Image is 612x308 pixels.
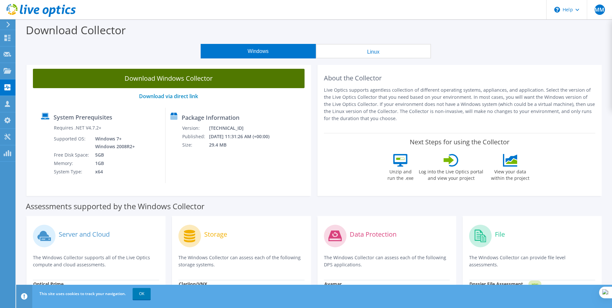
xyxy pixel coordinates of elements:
[182,114,239,121] label: Package Information
[54,125,101,131] label: Requires .NET V4.7.2+
[33,69,305,88] a: Download Windows Collector
[595,5,605,15] span: MM
[54,135,90,151] td: Supported OS:
[209,132,278,141] td: [DATE] 11:31:26 AM (+00:00)
[386,167,415,181] label: Unzip and run the .exe
[418,167,484,181] label: Log into the Live Optics portal and view your project
[179,281,207,287] strong: Clariion/VNX
[554,7,560,13] svg: \n
[90,159,136,168] td: 1GB
[54,151,90,159] td: Free Disk Space:
[54,159,90,168] td: Memory:
[26,203,205,210] label: Assessments supported by the Windows Collector
[201,44,316,58] button: Windows
[469,254,595,268] p: The Windows Collector can provide file level assessments.
[90,168,136,176] td: x64
[316,44,431,58] button: Linux
[204,231,227,238] label: Storage
[487,167,533,181] label: View your data within the project
[33,281,64,287] strong: Optical Prime
[33,254,159,268] p: The Windows Collector supports all of the Live Optics compute and cloud assessments.
[39,291,126,296] span: This site uses cookies to track your navigation.
[324,254,450,268] p: The Windows Collector can assess each of the following DPS applications.
[532,282,538,286] tspan: NEW!
[324,87,596,122] p: Live Optics supports agentless collection of different operating systems, appliances, and applica...
[182,141,209,149] td: Size:
[139,93,198,100] a: Download via direct link
[324,281,342,287] strong: Avamar
[350,231,396,238] label: Data Protection
[495,231,505,238] label: File
[324,74,596,82] h2: About the Collector
[209,141,278,149] td: 29.4 MB
[178,254,305,268] p: The Windows Collector can assess each of the following storage systems.
[59,231,110,238] label: Server and Cloud
[133,288,151,300] a: OK
[469,281,523,287] strong: Dossier File Assessment
[54,168,90,176] td: System Type:
[182,124,209,132] td: Version:
[182,132,209,141] td: Published:
[90,151,136,159] td: 5GB
[90,135,136,151] td: Windows 7+ Windows 2008R2+
[26,23,126,37] label: Download Collector
[209,124,278,132] td: [TECHNICAL_ID]
[54,114,112,120] label: System Prerequisites
[410,138,509,146] label: Next Steps for using the Collector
